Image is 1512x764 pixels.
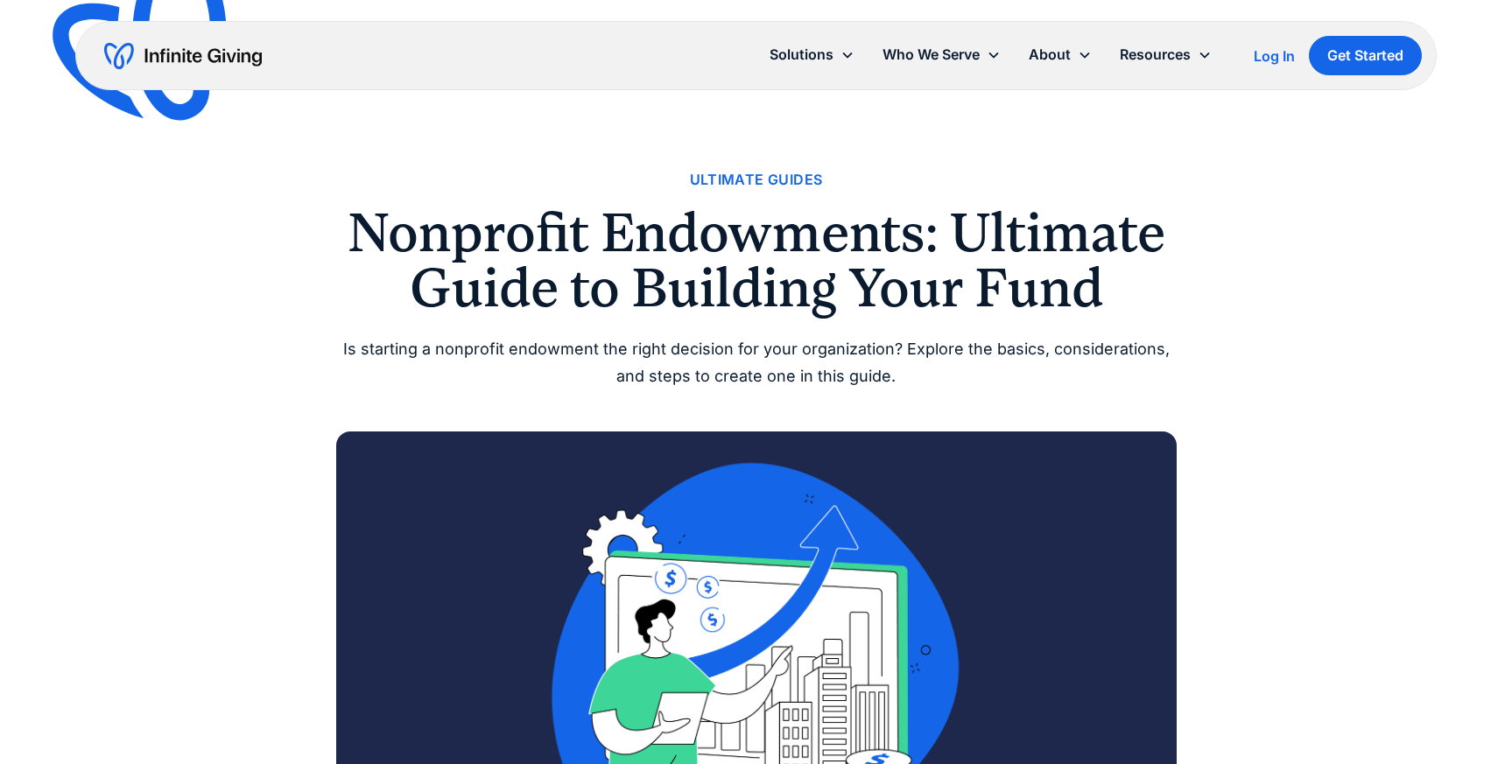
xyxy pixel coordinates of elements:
a: Ultimate Guides [690,168,823,192]
div: Is starting a nonprofit endowment the right decision for your organization? Explore the basics, c... [336,336,1177,389]
a: Get Started [1309,36,1422,75]
div: About [1029,43,1071,67]
div: Who We Serve [869,36,1015,74]
h1: Nonprofit Endowments: Ultimate Guide to Building Your Fund [336,206,1177,315]
a: Log In [1254,46,1295,67]
div: Solutions [756,36,869,74]
div: Resources [1106,36,1226,74]
a: home [104,42,262,70]
div: Resources [1120,43,1191,67]
div: Who We Serve [883,43,980,67]
div: Solutions [770,43,833,67]
div: About [1015,36,1106,74]
div: Log In [1254,49,1295,63]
